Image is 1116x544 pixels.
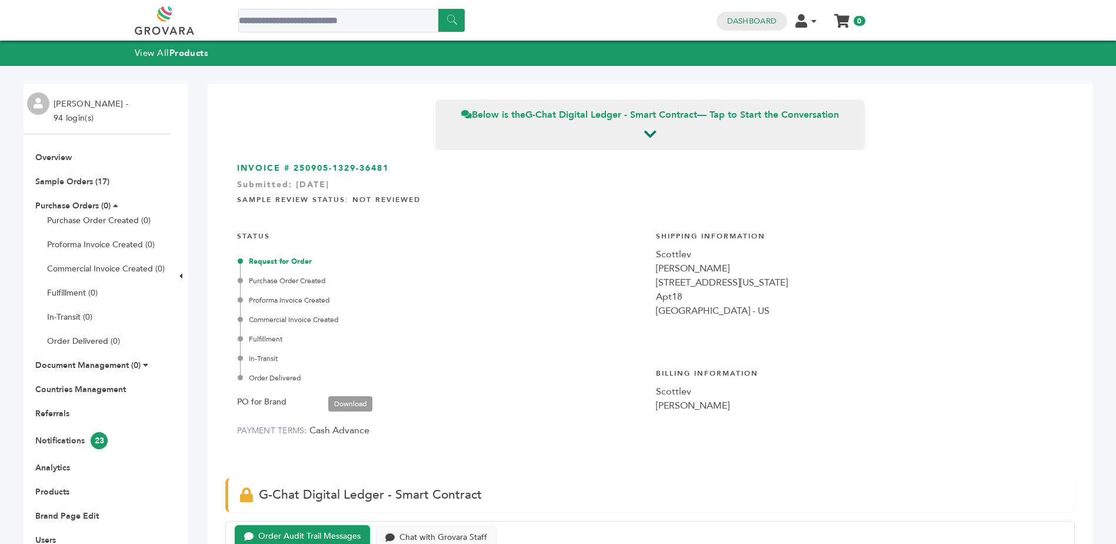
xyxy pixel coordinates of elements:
span: 23 [91,432,108,449]
span: Cash Advance [309,424,369,437]
a: Download [328,396,372,412]
a: In-Transit (0) [47,311,92,323]
li: [PERSON_NAME] - 94 login(s) [54,97,131,125]
div: Commercial Invoice Created [240,314,644,325]
span: 0 [854,16,865,26]
a: View AllProducts [135,47,209,59]
a: Products [35,486,69,497]
h4: Sample Review Status: Not Reviewed [237,186,1063,211]
a: Dashboard [727,16,777,26]
input: Search a product or brand... [238,9,465,32]
strong: Products [169,47,208,59]
img: profile.png [27,92,49,115]
strong: G-Chat Digital Ledger - Smart Contract [525,108,697,121]
div: Submitted: [DATE] [237,179,1063,197]
a: Proforma Invoice Created (0) [47,239,155,250]
a: Commercial Invoice Created (0) [47,263,165,274]
a: Countries Management [35,384,126,395]
div: [STREET_ADDRESS][US_STATE] [656,276,1063,290]
div: Chat with Grovara Staff [399,533,487,543]
a: Sample Orders (17) [35,176,109,187]
div: [GEOGRAPHIC_DATA] - US [656,304,1063,318]
div: Order Audit Trail Messages [258,532,361,542]
h4: Billing Information [656,360,1063,384]
a: Document Management (0) [35,360,141,371]
label: PAYMENT TERMS: [237,425,307,436]
div: In-Transit [240,353,644,364]
div: Apt18 [656,290,1063,304]
div: [PERSON_NAME] [656,261,1063,276]
a: Order Delivered (0) [47,336,120,347]
a: Purchase Order Created (0) [47,215,151,226]
a: Analytics [35,462,70,473]
div: Request for Order [240,256,644,267]
a: Brand Page Edit [35,510,99,522]
h4: STATUS [237,223,644,247]
span: G-Chat Digital Ledger - Smart Contract [259,486,482,503]
span: Below is the — Tap to Start the Conversation [461,108,839,121]
a: Overview [35,152,72,163]
a: Fulfillment (0) [47,287,98,298]
div: Order Delivered [240,373,644,383]
div: Proforma Invoice Created [240,295,644,306]
a: Referrals [35,408,69,419]
div: Fulfillment [240,334,644,344]
div: [PERSON_NAME] [656,399,1063,413]
div: Purchase Order Created [240,276,644,286]
div: Scottlev [656,247,1063,261]
div: Scottlev [656,384,1063,399]
a: Purchase Orders (0) [35,200,111,211]
a: My Cart [835,11,848,23]
a: Notifications23 [35,435,108,446]
h3: INVOICE # 250905-1329-36481 [237,162,1063,174]
label: PO for Brand [237,395,287,409]
h4: Shipping Information [656,223,1063,247]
